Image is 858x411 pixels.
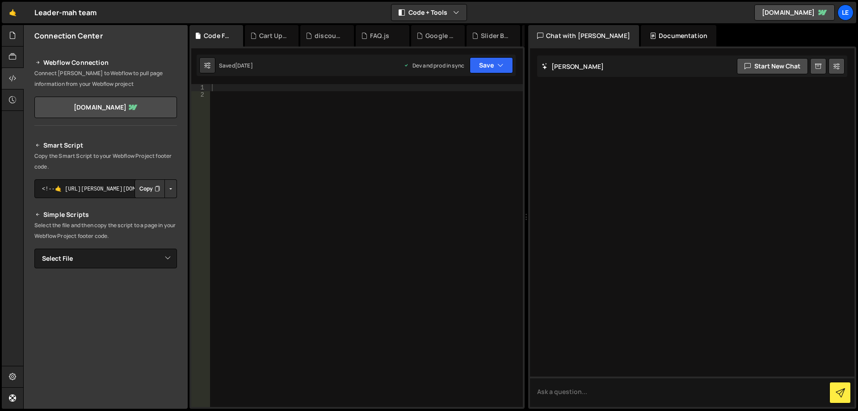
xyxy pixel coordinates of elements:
h2: Webflow Connection [34,57,177,68]
div: 1 [191,84,210,91]
h2: Simple Scripts [34,209,177,220]
div: Dev and prod in sync [404,62,464,69]
a: [DOMAIN_NAME] [34,97,177,118]
button: Copy [135,179,165,198]
div: 2 [191,91,210,98]
div: Chat with [PERSON_NAME] [528,25,639,47]
p: Connect [PERSON_NAME] to Webflow to pull page information from your Webflow project [34,68,177,89]
div: Slider Banner Hero Main.js [481,31,509,40]
p: Copy the Smart Script to your Webflow Project footer code. [34,151,177,172]
a: 🤙 [2,2,24,23]
div: discount.js [315,31,343,40]
h2: Smart Script [34,140,177,151]
button: Code + Tools [391,4,467,21]
div: Button group with nested dropdown [135,179,177,198]
button: Start new chat [737,58,808,74]
button: Save [470,57,513,73]
iframe: YouTube video player [34,283,178,364]
div: FAQ.js [370,31,389,40]
a: [DOMAIN_NAME] [754,4,835,21]
h2: Connection Center [34,31,103,41]
div: Cart Update.js [259,31,288,40]
div: [DATE] [235,62,253,69]
textarea: <!--🤙 [URL][PERSON_NAME][DOMAIN_NAME]> <script>document.addEventListener("DOMContentLoaded", func... [34,179,177,198]
div: Leader-mah team [34,7,97,18]
div: Code For Card.js [204,31,232,40]
div: Google Tag Manager Add To Cart.js [425,31,454,40]
div: Documentation [641,25,716,47]
div: Saved [219,62,253,69]
h2: [PERSON_NAME] [542,62,604,71]
a: Le [837,4,854,21]
p: Select the file and then copy the script to a page in your Webflow Project footer code. [34,220,177,242]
